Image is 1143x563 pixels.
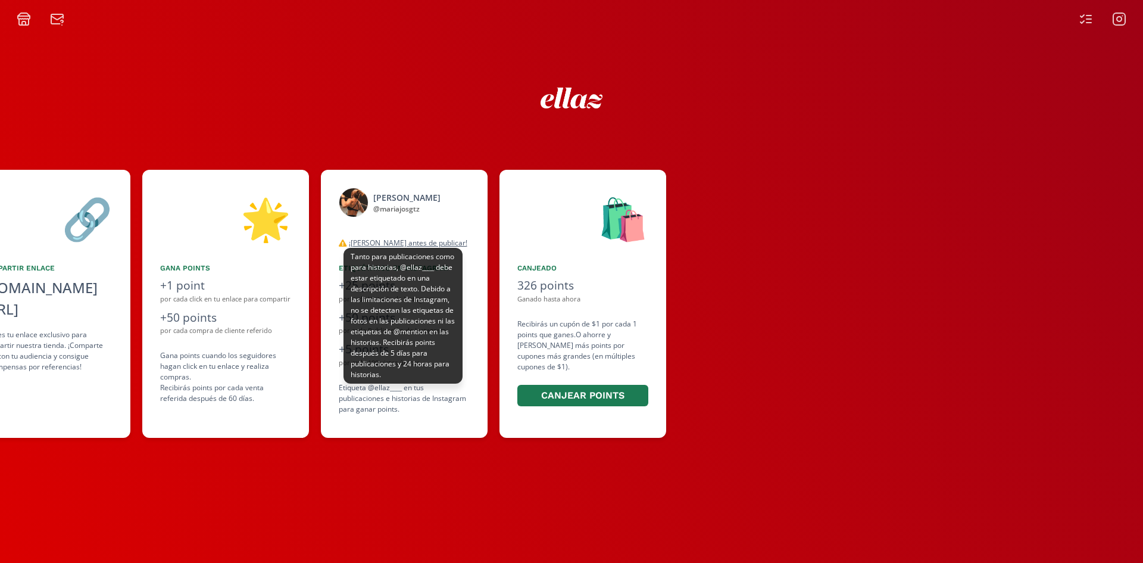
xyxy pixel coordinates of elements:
[339,326,470,336] div: por cada Publicación de Instagram
[339,382,470,415] div: Etiqueta @ellaz____ en tus publicaciones e historias de Instagram para ganar points.
[339,188,368,217] img: 525050199_18512760718046805_4512899896718383322_n.jpg
[339,309,470,326] div: +50 points
[349,238,467,248] u: ¡[PERSON_NAME] antes de publicar!
[517,319,648,409] div: Recibirás un cupón de $1 por cada 1 points que ganes. O ahorre y [PERSON_NAME] más points por cup...
[517,294,648,304] div: Ganado hasta ahora
[339,277,470,294] div: +25 points
[517,263,648,273] div: Canjeado
[339,294,470,304] div: por cada Historia de Instagram
[541,88,603,108] img: ew9eVGDHp6dD
[517,188,648,248] div: 🛍️
[160,309,291,326] div: +50 points
[373,191,441,204] div: [PERSON_NAME]
[517,277,648,294] div: 326 points
[339,263,470,273] div: Etiquétanos en Instagram
[373,204,441,214] div: @ mariajosgtz
[343,248,463,384] div: Tanto para publicaciones como para historias, @ellaz____ debe estar etiquetado en una descripción...
[517,385,648,407] button: Canjear points
[160,263,291,273] div: Gana points
[160,294,291,304] div: por cada click en tu enlace para compartir
[339,341,470,358] div: +5 points
[160,350,291,404] div: Gana points cuando los seguidores hagan click en tu enlace y realiza compras . Recibirás points p...
[160,188,291,248] div: 🌟
[160,277,291,294] div: +1 point
[339,358,470,368] div: por cada 100 vistas únicas
[160,326,291,336] div: por cada compra de cliente referido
